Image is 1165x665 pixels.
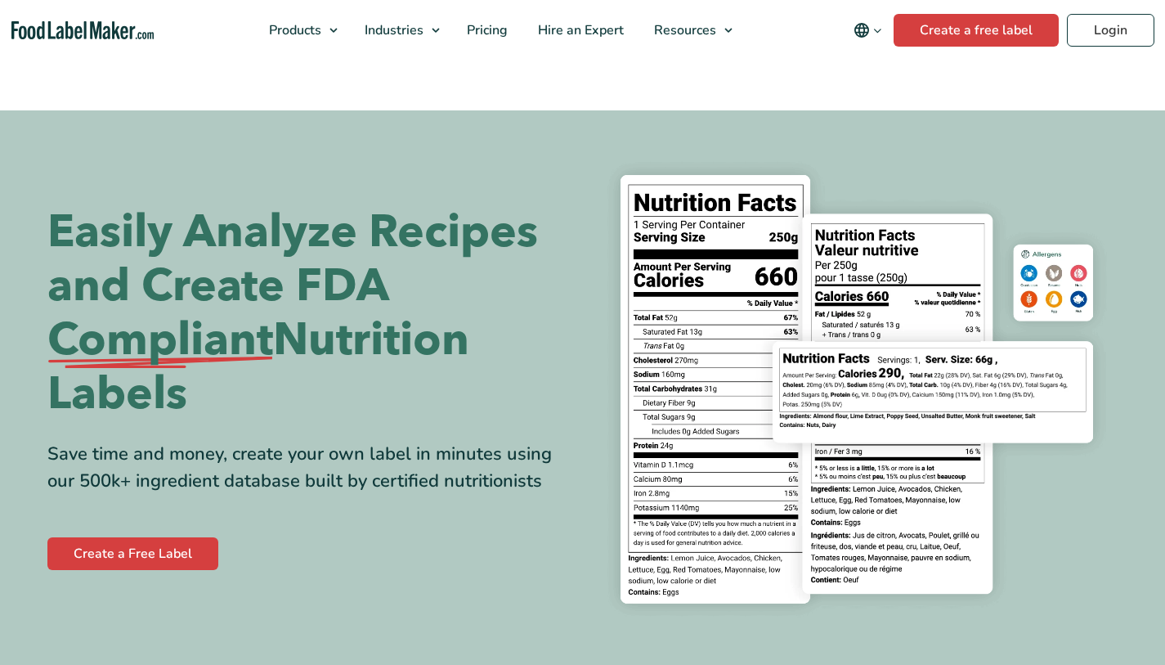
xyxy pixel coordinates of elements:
[47,205,571,421] h1: Easily Analyze Recipes and Create FDA Nutrition Labels
[360,21,425,39] span: Industries
[462,21,509,39] span: Pricing
[47,313,273,367] span: Compliant
[1067,14,1154,47] a: Login
[47,537,218,570] a: Create a Free Label
[649,21,718,39] span: Resources
[47,441,571,495] div: Save time and money, create your own label in minutes using our 500k+ ingredient database built b...
[264,21,323,39] span: Products
[11,21,155,40] a: Food Label Maker homepage
[533,21,625,39] span: Hire an Expert
[842,14,894,47] button: Change language
[894,14,1059,47] a: Create a free label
